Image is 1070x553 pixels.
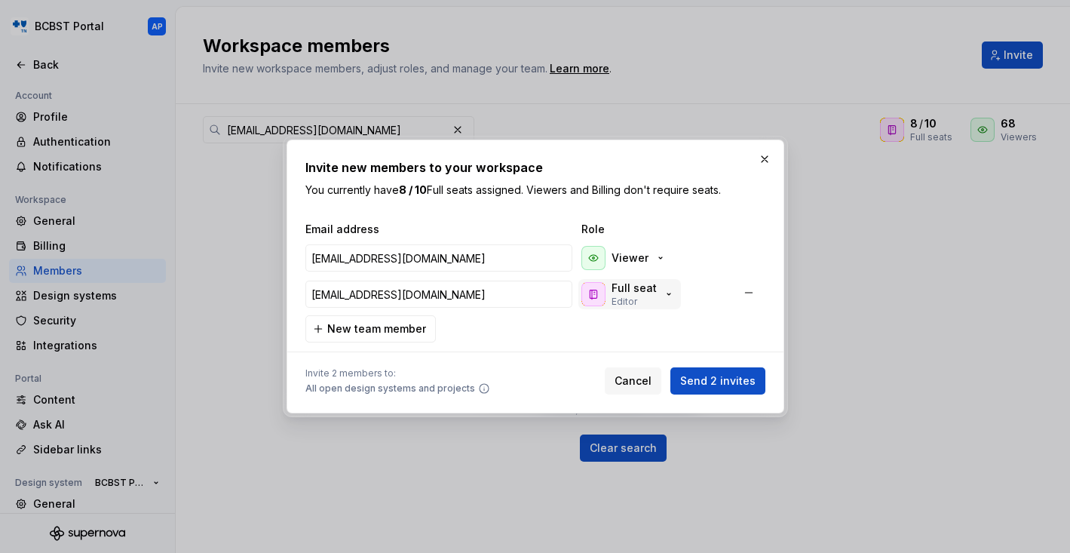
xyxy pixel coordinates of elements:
[305,367,490,379] span: Invite 2 members to:
[581,222,732,237] span: Role
[578,279,681,309] button: Full seatEditor
[305,158,765,177] h2: Invite new members to your workspace
[612,296,637,308] p: Editor
[578,243,673,273] button: Viewer
[305,183,765,198] p: You currently have Full seats assigned. Viewers and Billing don't require seats.
[305,315,436,343] button: New team member
[680,373,756,389] span: Send 2 invites
[612,281,657,296] p: Full seat
[605,367,661,395] button: Cancel
[305,382,475,395] span: All open design systems and projects
[327,321,426,336] span: New team member
[670,367,765,395] button: Send 2 invites
[615,373,652,389] span: Cancel
[399,183,427,196] b: 8 / 10
[612,250,648,266] p: Viewer
[305,222,575,237] span: Email address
